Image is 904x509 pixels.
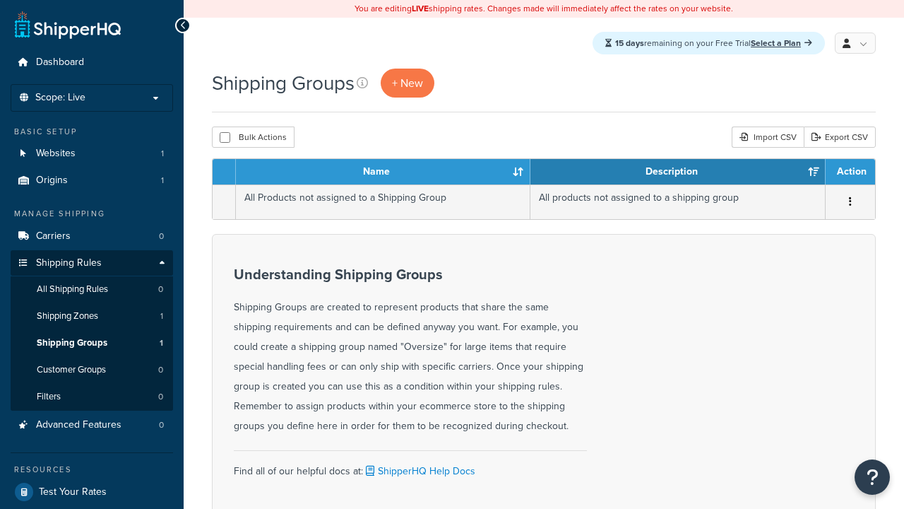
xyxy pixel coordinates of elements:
[37,310,98,322] span: Shipping Zones
[11,330,173,356] a: Shipping Groups 1
[804,127,876,148] a: Export CSV
[36,57,84,69] span: Dashboard
[37,364,106,376] span: Customer Groups
[160,310,163,322] span: 1
[212,69,355,97] h1: Shipping Groups
[11,303,173,329] a: Shipping Zones 1
[11,250,173,276] a: Shipping Rules
[615,37,644,49] strong: 15 days
[412,2,429,15] b: LIVE
[15,11,121,39] a: ShipperHQ Home
[236,185,530,219] td: All Products not assigned to a Shipping Group
[37,337,107,349] span: Shipping Groups
[593,32,825,54] div: remaining on your Free Trial
[158,364,163,376] span: 0
[158,391,163,403] span: 0
[160,337,163,349] span: 1
[36,257,102,269] span: Shipping Rules
[11,384,173,410] li: Filters
[236,159,530,185] th: Name: activate to sort column ascending
[36,230,71,242] span: Carriers
[530,185,826,219] td: All products not assigned to a shipping group
[11,126,173,138] div: Basic Setup
[11,412,173,438] a: Advanced Features 0
[11,223,173,250] a: Carriers 0
[826,159,875,185] th: Action
[363,464,475,479] a: ShipperHQ Help Docs
[37,283,108,296] span: All Shipping Rules
[234,267,587,282] h3: Understanding Shipping Groups
[11,464,173,476] div: Resources
[11,276,173,303] a: All Shipping Rules 0
[159,419,164,431] span: 0
[11,208,173,220] div: Manage Shipping
[11,49,173,76] a: Dashboard
[36,175,68,187] span: Origins
[35,92,85,104] span: Scope: Live
[159,230,164,242] span: 0
[11,168,173,194] a: Origins 1
[392,75,423,91] span: + New
[381,69,434,98] a: + New
[11,250,173,411] li: Shipping Rules
[36,148,76,160] span: Websites
[39,486,107,498] span: Test Your Rates
[751,37,812,49] a: Select a Plan
[11,303,173,329] li: Shipping Zones
[161,175,164,187] span: 1
[11,412,173,438] li: Advanced Features
[11,384,173,410] a: Filters 0
[530,159,826,185] th: Description: activate to sort column ascending
[37,391,61,403] span: Filters
[11,479,173,505] a: Test Your Rates
[11,276,173,303] li: All Shipping Rules
[161,148,164,160] span: 1
[36,419,121,431] span: Advanced Features
[234,450,587,481] div: Find all of our helpful docs at:
[11,330,173,356] li: Shipping Groups
[11,141,173,167] a: Websites 1
[732,127,804,148] div: Import CSV
[11,141,173,167] li: Websites
[11,357,173,383] a: Customer Groups 0
[11,223,173,250] li: Carriers
[234,267,587,436] div: Shipping Groups are created to represent products that share the same shipping requirements and c...
[855,460,890,495] button: Open Resource Center
[158,283,163,296] span: 0
[11,168,173,194] li: Origins
[11,357,173,383] li: Customer Groups
[212,127,295,148] button: Bulk Actions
